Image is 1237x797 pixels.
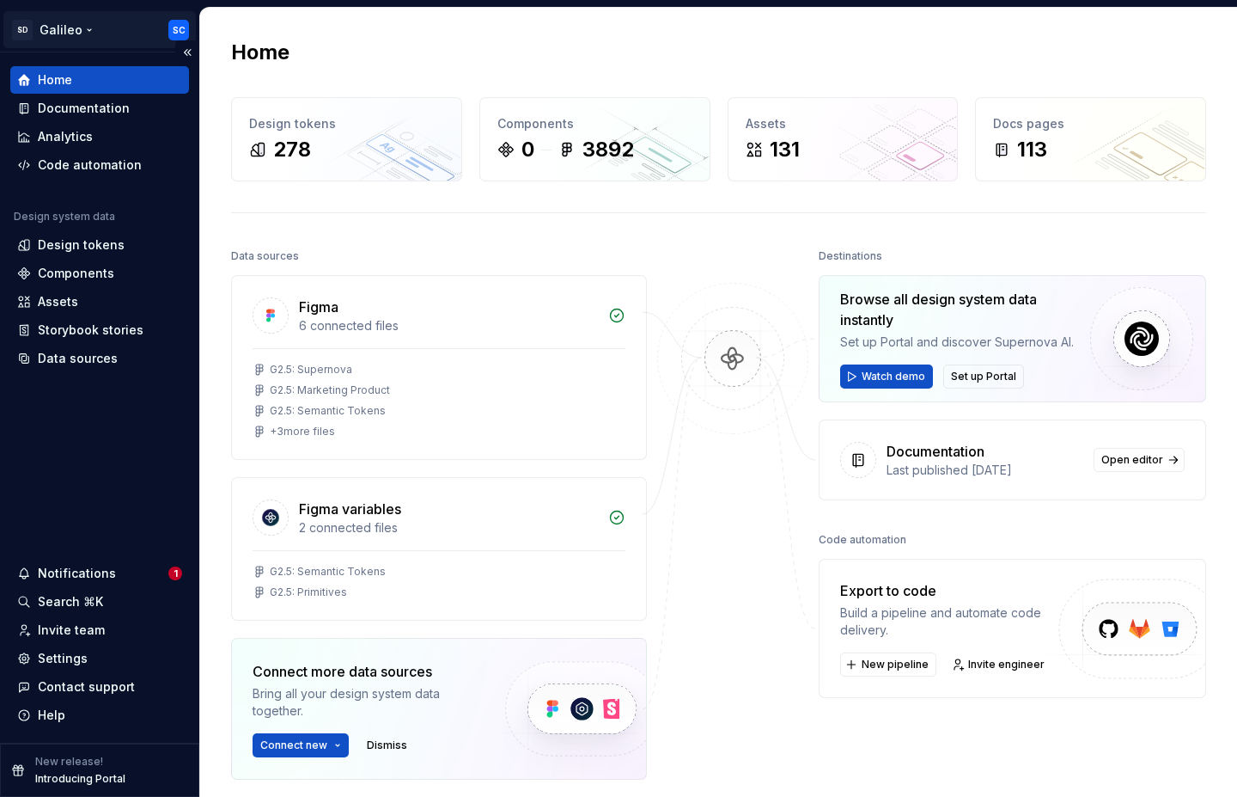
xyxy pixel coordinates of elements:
p: Introducing Portal [35,772,125,786]
div: Design tokens [249,115,444,132]
div: Contact support [38,678,135,696]
span: 1 [168,567,182,580]
a: Design tokens [10,231,189,259]
span: Dismiss [367,739,407,752]
div: 113 [1017,136,1047,163]
button: SDGalileoSC [3,11,196,48]
button: Contact support [10,673,189,701]
button: New pipeline [840,653,936,677]
div: Assets [38,293,78,310]
button: Set up Portal [943,365,1024,389]
div: Documentation [38,100,130,117]
button: Help [10,702,189,729]
div: Galileo [40,21,82,39]
div: Export to code [840,580,1061,601]
div: 131 [770,136,800,163]
a: Components [10,260,189,287]
div: Components [38,265,114,282]
a: Docs pages113 [975,97,1206,181]
div: Docs pages [993,115,1188,132]
div: G2.5: Semantic Tokens [270,404,386,418]
button: Watch demo [840,365,933,389]
div: Figma variables [299,499,401,519]
span: Watch demo [862,370,925,383]
a: Invite team [10,616,189,644]
div: Browse all design system data instantly [840,289,1090,330]
div: Components [497,115,692,132]
a: Components03892 [479,97,710,181]
a: Assets131 [728,97,959,181]
div: Connect more data sources [253,661,476,682]
a: Documentation [10,95,189,122]
a: Settings [10,645,189,672]
div: 6 connected files [299,317,598,334]
a: Assets [10,288,189,316]
a: Invite engineer [947,653,1052,677]
div: Assets [746,115,941,132]
div: + 3 more files [270,425,335,438]
div: G2.5: Primitives [270,585,347,599]
span: Set up Portal [951,370,1016,383]
span: Connect new [260,739,327,752]
div: Data sources [38,350,118,367]
div: 0 [521,136,534,163]
div: G2.5: Supernova [270,363,352,377]
a: Design tokens278 [231,97,462,181]
div: Bring all your design system data together. [253,685,476,720]
div: Code automation [819,528,906,552]
button: Connect new [253,733,349,757]
div: Destinations [819,244,882,268]
button: Collapse sidebar [175,40,199,64]
div: Storybook stories [38,322,143,339]
div: G2.5: Marketing Product [270,383,390,397]
div: SD [12,20,33,40]
a: Figma variables2 connected filesG2.5: Semantic TokensG2.5: Primitives [231,477,647,621]
div: Build a pipeline and automate code delivery. [840,604,1061,639]
button: Dismiss [359,733,415,757]
div: Invite team [38,622,105,639]
div: Home [38,71,72,89]
span: Open editor [1101,453,1163,467]
a: Open editor [1094,448,1185,472]
div: Figma [299,297,338,317]
a: Analytics [10,123,189,150]
div: Help [38,707,65,724]
a: Code automation [10,151,189,179]
div: Design tokens [38,236,125,254]
span: New pipeline [862,658,929,671]
button: Search ⌘K [10,588,189,616]
div: 3892 [582,136,634,163]
div: Code automation [38,156,142,174]
a: Home [10,66,189,94]
div: 2 connected files [299,519,598,536]
h2: Home [231,39,289,66]
div: Notifications [38,565,116,582]
div: Design system data [14,210,115,224]
div: Data sources [231,244,299,268]
div: Documentation [887,441,984,462]
p: New release! [35,755,103,769]
div: G2.5: Semantic Tokens [270,565,386,579]
a: Storybook stories [10,316,189,344]
a: Data sources [10,345,189,372]
div: Settings [38,650,88,667]
div: Search ⌘K [38,593,103,610]
div: Analytics [38,128,93,145]
div: Last published [DATE] [887,462,1083,479]
a: Figma6 connected filesG2.5: SupernovaG2.5: Marketing ProductG2.5: Semantic Tokens+3more files [231,275,647,460]
button: Notifications1 [10,560,189,587]
span: Invite engineer [968,658,1045,671]
div: Set up Portal and discover Supernova AI. [840,334,1090,351]
div: 278 [273,136,311,163]
div: SC [173,23,186,37]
